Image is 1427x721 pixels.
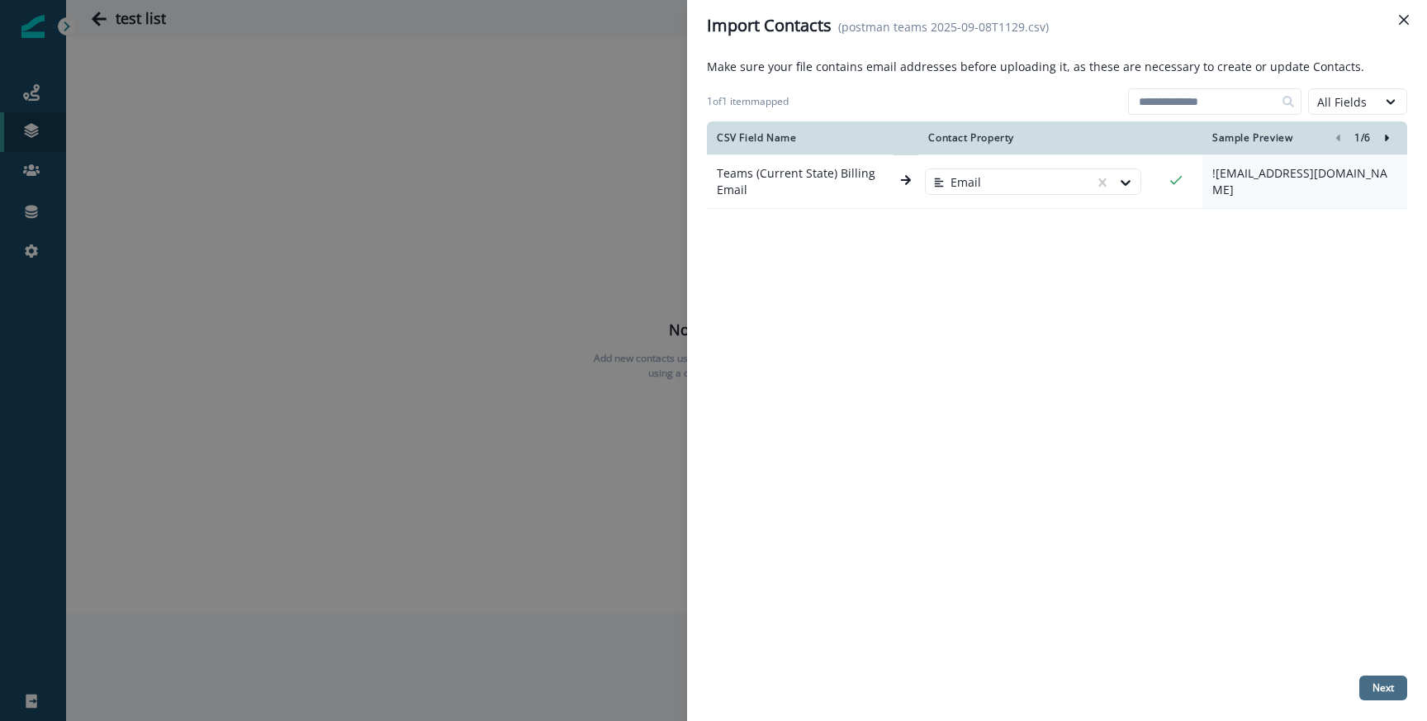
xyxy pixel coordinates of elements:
p: Contact Property [928,131,1014,145]
p: Make sure your file contains email addresses before uploading it, as these are necessary to creat... [707,58,1364,75]
div: All Fields [1317,93,1368,111]
p: 1 of 1 item mapped [707,94,789,109]
p: Teams (Current State) Billing Email [707,159,894,205]
button: Right-forward-icon [1377,128,1397,148]
p: (postman teams 2025-09-08T1129.csv) [838,18,1049,36]
p: Import Contacts [707,13,832,38]
p: Next [1372,682,1394,694]
div: CSV Field Name [717,131,884,145]
p: Sample Preview [1212,131,1292,145]
p: ![EMAIL_ADDRESS][DOMAIN_NAME] [1212,165,1397,198]
button: Close [1391,7,1417,33]
button: Next [1359,676,1407,700]
button: left-icon [1328,128,1348,148]
p: 1 / 6 [1354,131,1371,145]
